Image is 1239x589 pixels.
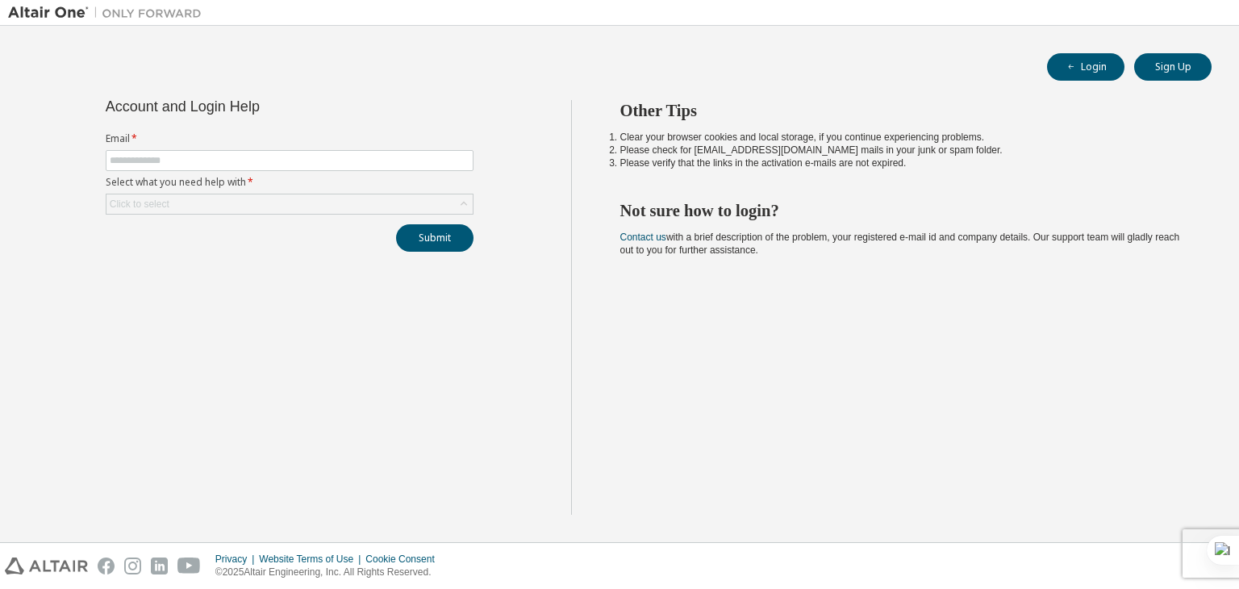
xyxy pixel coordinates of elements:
li: Please check for [EMAIL_ADDRESS][DOMAIN_NAME] mails in your junk or spam folder. [620,144,1183,157]
div: Cookie Consent [365,553,444,566]
li: Please verify that the links in the activation e-mails are not expired. [620,157,1183,169]
span: with a brief description of the problem, your registered e-mail id and company details. Our suppo... [620,232,1180,256]
h2: Other Tips [620,100,1183,121]
div: Website Terms of Use [259,553,365,566]
div: Account and Login Help [106,100,400,113]
label: Email [106,132,473,145]
div: Click to select [106,194,473,214]
img: youtube.svg [177,558,201,574]
div: Privacy [215,553,259,566]
div: Click to select [110,198,169,211]
a: Contact us [620,232,666,243]
img: facebook.svg [98,558,115,574]
li: Clear your browser cookies and local storage, if you continue experiencing problems. [620,131,1183,144]
label: Select what you need help with [106,176,473,189]
button: Login [1047,53,1124,81]
img: altair_logo.svg [5,558,88,574]
img: linkedin.svg [151,558,168,574]
h2: Not sure how to login? [620,200,1183,221]
img: Altair One [8,5,210,21]
button: Submit [396,224,473,252]
img: instagram.svg [124,558,141,574]
p: © 2025 Altair Engineering, Inc. All Rights Reserved. [215,566,444,579]
button: Sign Up [1134,53,1212,81]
